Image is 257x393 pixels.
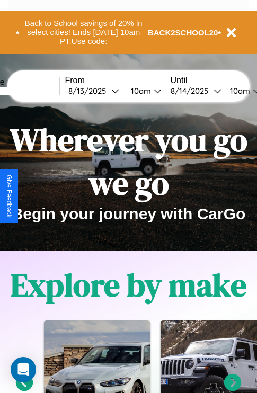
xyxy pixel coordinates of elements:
[126,86,154,96] div: 10am
[65,76,165,85] label: From
[122,85,165,96] button: 10am
[5,175,13,218] div: Give Feedback
[11,357,36,382] div: Open Intercom Messenger
[148,28,218,37] b: BACK2SCHOOL20
[68,86,111,96] div: 8 / 13 / 2025
[171,86,214,96] div: 8 / 14 / 2025
[225,86,253,96] div: 10am
[65,85,122,96] button: 8/13/2025
[11,263,246,307] h1: Explore by make
[20,16,148,49] button: Back to School savings of 20% in select cities! Ends [DATE] 10am PT.Use code:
